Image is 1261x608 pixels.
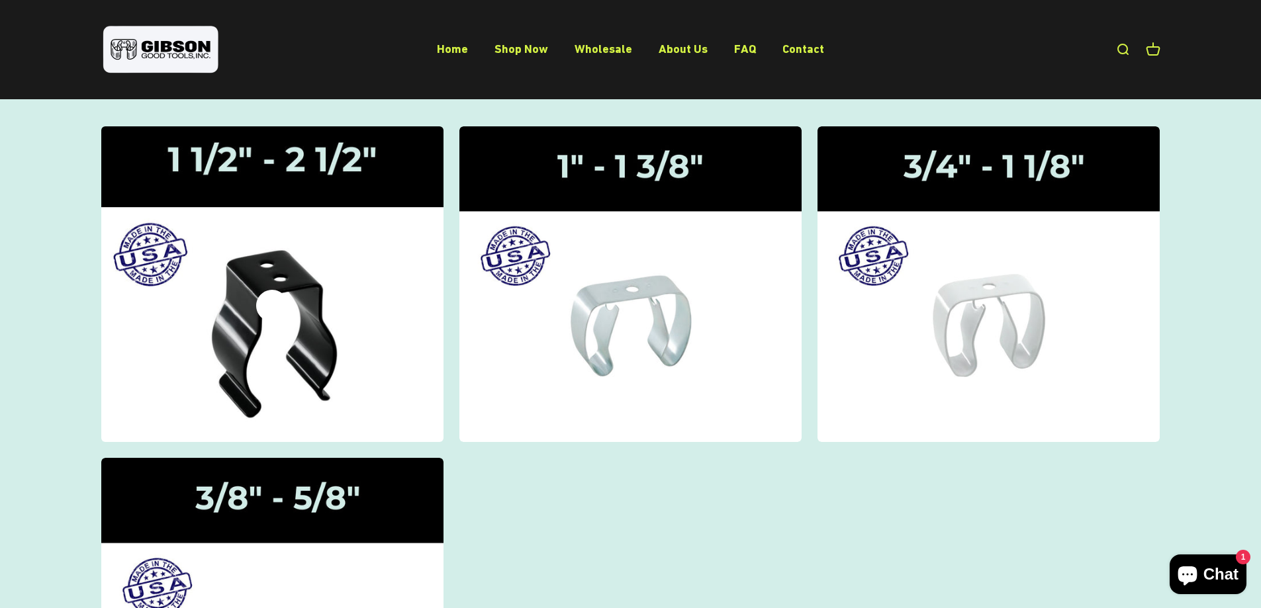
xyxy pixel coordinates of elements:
[459,126,802,443] img: Gripper Clips | 1" - 1 3/8"
[1166,554,1250,597] inbox-online-store-chat: Shopify online store chat
[782,42,824,56] a: Contact
[734,42,756,56] a: FAQ
[91,116,453,451] img: Gibson gripper clips one and a half inch to two and a half inches
[659,42,708,56] a: About Us
[575,42,632,56] a: Wholesale
[101,126,444,443] a: Gibson gripper clips one and a half inch to two and a half inches
[817,126,1160,443] img: Gripper Clips | 3/4" - 1 1/8"
[437,42,468,56] a: Home
[494,42,548,56] a: Shop Now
